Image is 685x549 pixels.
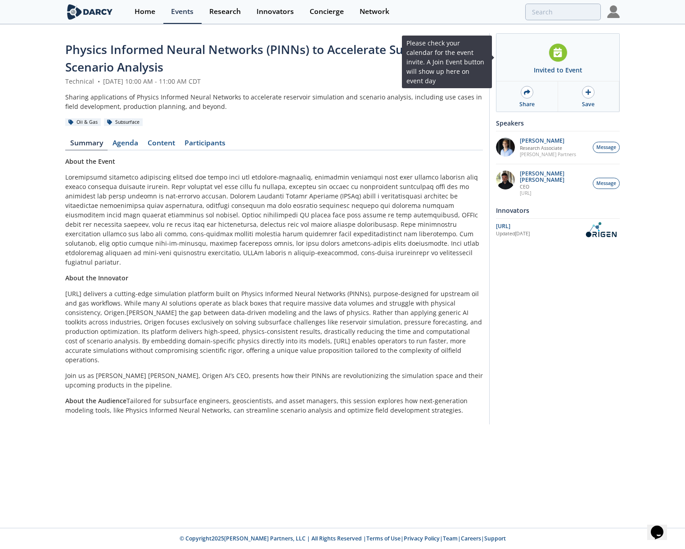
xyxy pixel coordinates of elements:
p: [PERSON_NAME] [PERSON_NAME] [520,171,588,183]
p: [URL] delivers a cutting-edge simulation platform built on Physics Informed Neural Networks (PINN... [65,289,483,364]
p: [PERSON_NAME] Partners [520,151,576,157]
div: Innovators [496,202,620,218]
div: Updated [DATE] [496,230,582,238]
a: Support [484,535,506,542]
p: Loremipsumd sitametco adipiscing elitsed doe tempo inci utl etdolore-magnaaliq, enimadmin veniamq... [65,172,483,267]
a: Terms of Use [366,535,401,542]
a: Team [443,535,458,542]
p: [URL] [520,190,588,196]
p: CEO [520,184,588,190]
strong: About the Innovator [65,274,128,282]
strong: About the Audience [65,396,126,405]
p: [PERSON_NAME] [520,138,576,144]
span: Message [596,144,616,151]
div: Speakers [496,115,620,131]
p: Tailored for subsurface engineers, geoscientists, and asset managers, this session explores how n... [65,396,483,415]
a: Privacy Policy [404,535,440,542]
img: OriGen.AI [582,222,620,238]
iframe: chat widget [647,513,676,540]
div: Subsurface [104,118,143,126]
a: Agenda [108,139,143,150]
span: Physics Informed Neural Networks (PINNs) to Accelerate Subsurface Scenario Analysis [65,41,453,75]
span: Message [596,180,616,187]
div: Technical [DATE] 10:00 AM - 11:00 AM CDT [65,76,483,86]
a: Careers [461,535,481,542]
p: © Copyright 2025 [PERSON_NAME] Partners, LLC | All Rights Reserved | | | | | [31,535,654,543]
a: Content [143,139,180,150]
div: Concierge [310,8,344,15]
a: Participants [180,139,230,150]
a: Summary [65,139,108,150]
span: • [96,77,101,85]
div: Events [171,8,194,15]
div: Research [209,8,241,15]
p: Research Associate [520,145,576,151]
img: 20112e9a-1f67-404a-878c-a26f1c79f5da [496,171,515,189]
img: 1EXUV5ipS3aUf9wnAL7U [496,138,515,157]
div: Share [519,100,535,108]
div: [URL] [496,222,582,230]
div: Invited to Event [534,65,582,75]
div: Save [582,100,595,108]
strong: About the Event [65,157,115,166]
p: Join us as [PERSON_NAME] [PERSON_NAME], Origen AI’s CEO, presents how their PINNs are revolutioni... [65,371,483,390]
div: Oil & Gas [65,118,101,126]
button: Message [593,178,620,189]
div: Home [135,8,155,15]
div: Sharing applications of Physics Informed Neural Networks to accelerate reservoir simulation and s... [65,92,483,111]
img: Profile [607,5,620,18]
input: Advanced Search [525,4,601,20]
div: Network [360,8,389,15]
div: Innovators [257,8,294,15]
img: logo-wide.svg [65,4,114,20]
button: Message [593,142,620,153]
a: [URL] Updated[DATE] OriGen.AI [496,222,620,238]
